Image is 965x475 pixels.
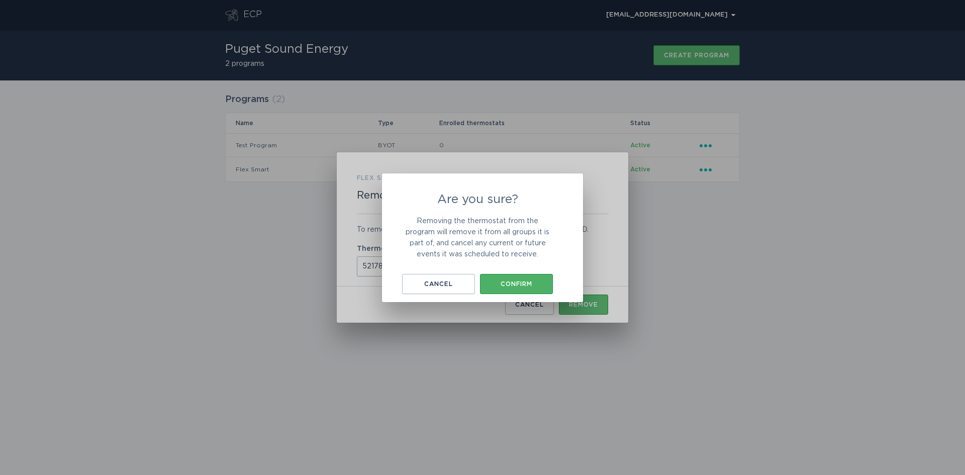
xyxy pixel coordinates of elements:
div: Cancel [407,281,470,287]
div: Confirm [485,281,548,287]
button: Cancel [402,274,475,294]
p: Removing the thermostat from the program will remove it from all groups it is part of, and cancel... [402,216,553,260]
h2: Are you sure? [402,194,553,206]
div: Are you sure? [382,173,583,302]
button: Confirm [480,274,553,294]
